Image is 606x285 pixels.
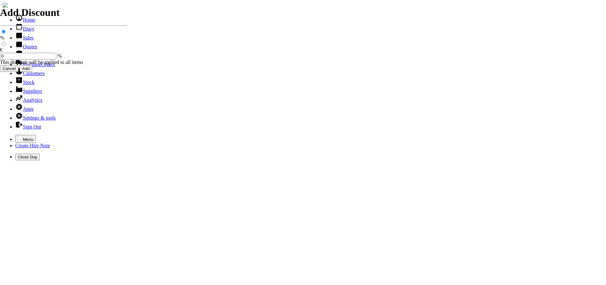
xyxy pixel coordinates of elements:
a: Sign Out [15,124,41,129]
li: Hire Notes [15,50,603,59]
li: Sales [15,32,603,41]
li: Stock [15,76,603,85]
input: % [2,30,6,34]
a: Settings & tools [15,115,56,121]
a: Suppliers [15,88,42,94]
button: Menu [15,135,36,143]
li: Suppliers [15,85,603,94]
a: Create Hire Note [15,143,50,148]
a: Customers [15,71,45,76]
input: Add [20,65,32,72]
a: Apps [15,106,34,112]
span: % [58,53,62,59]
button: Close Day [15,154,40,160]
a: Stock [15,80,34,85]
a: Analytics [15,97,42,103]
input: € [2,42,6,46]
